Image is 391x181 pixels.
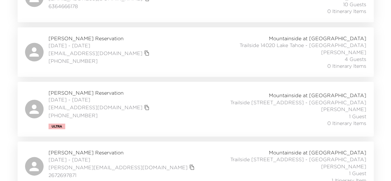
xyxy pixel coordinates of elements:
span: 6364666178 [49,3,151,10]
span: 4 Guests [345,55,366,62]
span: [PERSON_NAME] Reservation [49,35,151,41]
span: 0 Itinerary Items [327,119,366,126]
span: 0 Itinerary Items [327,8,366,15]
a: [EMAIL_ADDRESS][DOMAIN_NAME] [49,50,142,56]
span: Trailside 14020 Lake Tahoe - [GEOGRAPHIC_DATA] [240,41,366,48]
button: copy primary member email [142,49,151,57]
span: [PHONE_NUMBER] [49,57,151,64]
span: 10 Guests [343,1,366,8]
span: [DATE] - [DATE] [49,156,196,163]
span: [DATE] - [DATE] [49,96,151,103]
span: Mountainside at [GEOGRAPHIC_DATA] [269,149,366,156]
span: 2672697871 [49,171,196,178]
span: [PERSON_NAME] [321,106,366,112]
button: copy primary member email [188,163,196,171]
span: [PHONE_NUMBER] [49,112,151,119]
a: [EMAIL_ADDRESS][DOMAIN_NAME] [49,104,142,110]
span: 1 Guest [349,113,366,119]
a: [PERSON_NAME][EMAIL_ADDRESS][DOMAIN_NAME] [49,164,188,170]
span: [PERSON_NAME] [321,49,366,55]
span: [DATE] - [DATE] [49,42,151,49]
span: [PERSON_NAME] Reservation [49,149,196,156]
span: Trailside [STREET_ADDRESS] - [GEOGRAPHIC_DATA] [230,99,366,106]
span: 0 Itinerary Items [327,62,366,69]
span: [PERSON_NAME] Reservation [49,89,151,96]
a: [PERSON_NAME] Reservation[DATE] - [DATE][EMAIL_ADDRESS][DOMAIN_NAME]copy primary member email[PHO... [18,82,374,136]
a: [PERSON_NAME] Reservation[DATE] - [DATE][EMAIL_ADDRESS][DOMAIN_NAME]copy primary member email[PHO... [18,27,374,77]
span: Trailside [STREET_ADDRESS] - [GEOGRAPHIC_DATA] [230,156,366,162]
span: Mountainside at [GEOGRAPHIC_DATA] [269,92,366,98]
span: 1 Guest [349,170,366,176]
button: copy primary member email [142,103,151,112]
span: Mountainside at [GEOGRAPHIC_DATA] [269,35,366,41]
span: [PERSON_NAME] [321,163,366,170]
span: Ultra [52,124,62,128]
